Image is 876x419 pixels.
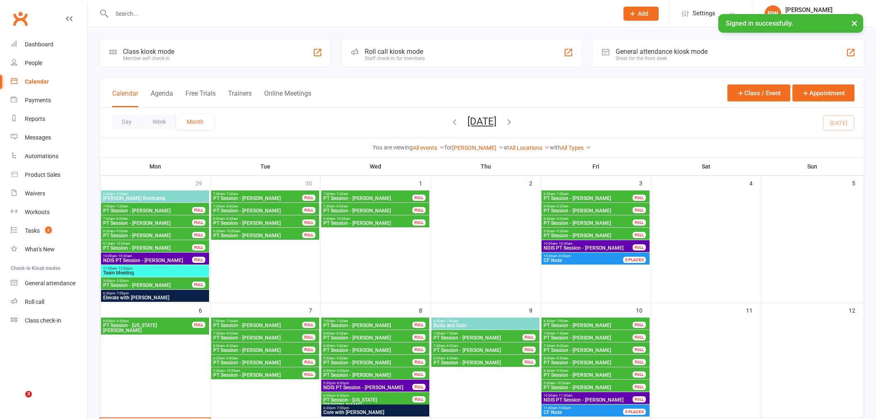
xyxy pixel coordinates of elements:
span: CF Note [544,258,562,263]
span: PT Session - [PERSON_NAME] [213,348,303,353]
div: FULL [302,334,315,340]
span: PT Session - [PERSON_NAME] [103,283,193,288]
a: Messages [11,128,87,147]
span: 7:30am [323,205,413,208]
div: FULL [192,244,205,250]
span: PT Session - [PERSON_NAME] [213,196,303,201]
button: Day [111,114,142,129]
span: PT Session - [PERSON_NAME] [213,360,303,365]
span: 7:30am [103,217,193,221]
span: - 7:30am [445,332,458,335]
div: [PERSON_NAME] [785,6,842,14]
div: FULL [633,232,646,238]
strong: at [504,144,509,151]
div: FULL [192,282,205,288]
span: - 10:00am [335,217,350,221]
div: Roll call kiosk mode [365,48,425,55]
span: - 7:00am [555,319,568,323]
button: Trainers [228,89,252,107]
span: 10:00am [543,242,633,246]
a: What's New [11,240,87,259]
div: Class kiosk mode [123,48,174,55]
a: Automations [11,147,87,166]
div: 0 PLACES [623,409,646,415]
span: Add [638,10,648,17]
span: PT Session - [PERSON_NAME] [103,246,193,250]
a: All events [413,144,445,151]
span: - 10:30am [557,242,573,246]
span: PT Session - [PERSON_NAME] [433,335,523,340]
span: PT Session - [PERSON_NAME] [323,208,413,213]
div: Tasks [25,227,40,234]
span: 8:00am [543,205,633,208]
div: FULL [412,219,426,226]
span: 8:00am [543,356,633,360]
th: Tue [210,158,320,175]
span: 9:30am [543,381,633,385]
div: Messages [25,134,51,141]
span: - 11:00am [557,394,573,397]
span: - 8:00am [335,205,348,208]
span: 7:30am [543,344,633,348]
span: - 10:00am [115,242,130,246]
div: FULL [522,347,536,353]
span: - 5:00pm [335,369,349,373]
span: PT Session - [US_STATE][PERSON_NAME] [103,323,193,333]
span: NDIS PT Session - [PERSON_NAME] [323,385,413,390]
span: 6:30am [543,192,633,196]
span: - 9:00am [115,229,128,233]
span: PT Session - [PERSON_NAME] [543,233,633,238]
a: Calendar [11,72,87,91]
span: 8:30am [323,344,413,348]
span: PT Session - [PERSON_NAME] [103,221,193,226]
div: FULL [302,371,315,378]
span: 7:00am [103,205,193,208]
div: FULL [412,195,426,201]
span: PT Session - [PERSON_NAME] [543,196,633,201]
button: Appointment [792,84,854,101]
a: Workouts [11,203,87,222]
span: 7:00am [323,192,413,196]
div: FULL [302,195,315,201]
span: 8:00am [213,344,303,348]
div: 2 [529,176,541,190]
span: PT Session - [PERSON_NAME] [323,335,413,340]
span: - 7:00pm [115,291,129,295]
span: - 7:30am [555,332,568,335]
button: Online Meetings [264,89,311,107]
span: PT Session - [PERSON_NAME] [323,360,413,365]
div: FULL [192,219,205,226]
span: PT Session - [PERSON_NAME] [543,385,633,390]
span: 6:30pm [323,406,428,410]
div: FULL [302,322,315,328]
span: 7:30am [433,344,523,348]
div: What's New [25,246,55,253]
a: Payments [11,91,87,110]
span: Signed in successfully. [726,19,793,27]
span: 5:30pm [323,381,413,385]
span: PT Session - [PERSON_NAME] [433,348,523,353]
div: Member self check-in [123,55,174,61]
span: PT Session - [PERSON_NAME] [213,373,303,378]
span: 8:00am [213,217,303,221]
span: 9:30am [213,229,303,233]
div: FULL [633,396,646,402]
button: × [847,14,862,32]
span: 7:00am [433,332,523,335]
strong: for [445,144,452,151]
span: - 9:00am [555,217,568,221]
span: - 10:30am [117,254,132,258]
span: - 7:00pm [335,406,349,410]
span: Settings [693,4,715,23]
div: FULL [412,384,426,390]
span: 6:00pm [323,394,413,397]
strong: You are viewing [373,144,413,151]
div: 3 [639,176,651,190]
th: Thu [431,158,541,175]
span: 4:30pm [323,369,413,373]
button: Free Trials [185,89,216,107]
div: 29 [195,176,210,190]
iframe: Intercom live chat [8,391,28,411]
a: All Types [561,144,591,151]
span: PT Session - [PERSON_NAME] [213,323,303,328]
